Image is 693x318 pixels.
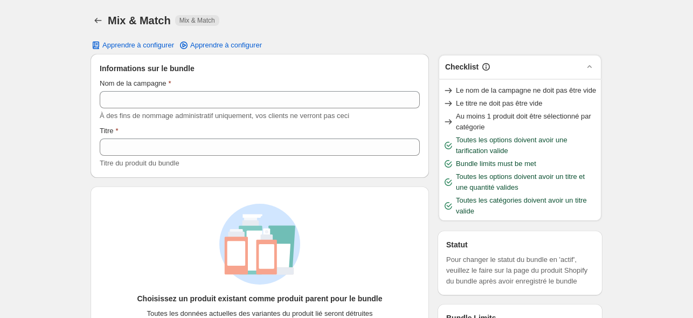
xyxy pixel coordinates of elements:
span: Toutes les options doivent avoir une tarification valide [456,135,597,156]
span: Bundle limits must be met [456,158,536,169]
h3: Checklist [445,61,479,72]
button: Back [91,13,106,28]
span: Le titre ne doit pas être vide [456,98,542,109]
span: Toutes les options doivent avoir un titre et une quantité valides [456,171,597,193]
span: Pour changer le statut du bundle en 'actif', veuillez le faire sur la page du produit Shopify du ... [446,254,594,287]
span: À des fins de nommage administratif uniquement, vos clients ne verront pas ceci [100,112,349,120]
span: Au moins 1 produit doit être sélectionné par catégorie [456,111,597,133]
label: Nom de la campagne [100,78,171,89]
h3: Choisissez un produit existant comme produit parent pour le bundle [137,293,382,304]
h1: Mix & Match [108,14,171,27]
span: Le nom de la campagne ne doit pas être vide [456,85,596,96]
span: Toutes les catégories doivent avoir un titre valide [456,195,597,217]
span: Apprendre à configurer [102,41,174,50]
span: Informations sur le bundle [100,63,195,74]
label: Titre [100,126,119,136]
span: Titre du produit du bundle [100,159,179,167]
h3: Statut [446,239,468,250]
span: Apprendre à configurer [190,41,262,50]
a: Apprendre à configurer [172,38,268,53]
button: Apprendre à configurer [84,38,181,53]
span: Mix & Match [179,16,215,25]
